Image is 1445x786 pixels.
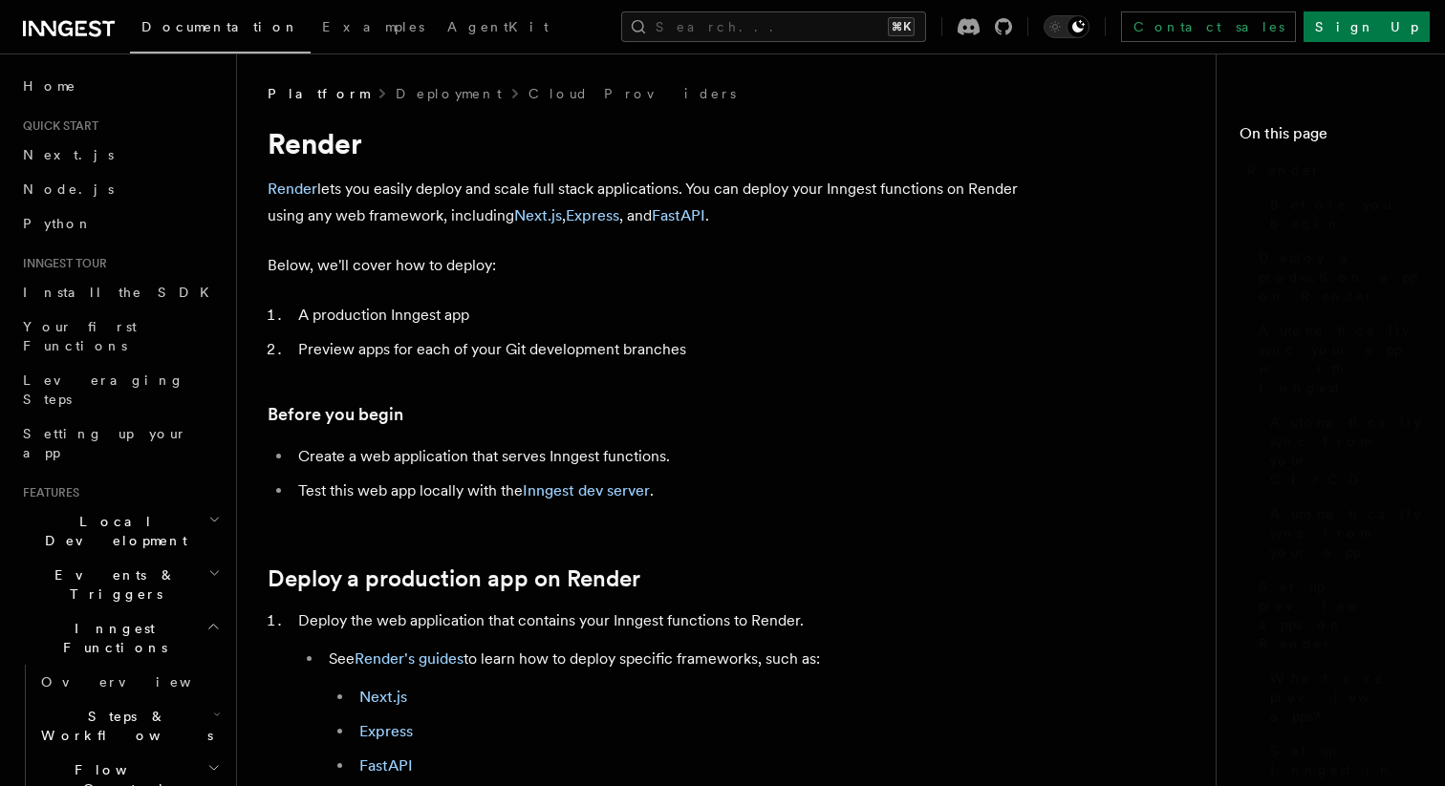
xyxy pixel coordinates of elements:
span: Quick start [15,118,98,134]
button: Search...⌘K [621,11,926,42]
a: What are preview apps? [1262,661,1422,733]
a: Automatically sync from your CI/CD [1262,405,1422,497]
span: Node.js [23,181,114,197]
span: Before you begin [1270,195,1422,233]
a: Documentation [130,6,311,53]
span: What are preview apps? [1270,669,1422,726]
span: Render [1247,160,1322,180]
span: Automatically sync from your app [1270,504,1422,562]
li: Deploy the web application that contains your Inngest functions to Render. [292,607,1032,779]
li: See to learn how to deploy specific frameworks, such as: [323,646,1032,779]
a: Your first Functions [15,309,225,363]
span: Next.js [23,147,114,162]
a: AgentKit [436,6,560,52]
a: Express [566,206,619,224]
a: Render [268,180,317,198]
a: Before you begin [268,401,403,428]
a: Sign Up [1304,11,1430,42]
span: Automatically sync from your CI/CD [1270,413,1422,489]
span: Platform [268,84,369,103]
a: Python [15,206,225,241]
a: Node.js [15,172,225,206]
p: Below, we'll cover how to deploy: [268,252,1032,279]
a: Deploy a production app on Render [1251,241,1422,313]
a: Automatically sync your app with Inngest [1251,313,1422,405]
span: Automatically sync your app with Inngest [1259,321,1422,397]
span: Install the SDK [23,285,221,300]
kbd: ⌘K [888,17,915,36]
h4: On this page [1240,122,1422,153]
span: Documentation [141,19,299,34]
a: Next.js [514,206,562,224]
a: Express [359,722,413,740]
li: Test this web app locally with the . [292,478,1032,504]
a: Automatically sync from your app [1262,497,1422,569]
span: Inngest tour [15,256,107,271]
span: Set up preview apps on Render [1259,577,1422,653]
li: A production Inngest app [292,302,1032,329]
span: Setting up your app [23,426,187,460]
span: Steps & Workflows [33,707,213,745]
a: Deployment [396,84,502,103]
a: Inngest dev server [523,481,650,499]
a: Next.js [359,688,407,706]
a: Render [1240,153,1422,187]
span: AgentKit [447,19,549,34]
a: Deploy a production app on Render [268,565,640,592]
span: Overview [41,674,238,690]
a: Overview [33,665,225,699]
span: Inngest Functions [15,619,206,657]
button: Steps & Workflows [33,699,225,753]
span: Local Development [15,512,208,550]
a: FastAPI [652,206,705,224]
button: Local Development [15,504,225,558]
h1: Render [268,126,1032,160]
a: Cloud Providers [528,84,736,103]
span: Python [23,216,93,231]
a: Render's guides [355,649,464,668]
span: Your first Functions [23,319,137,353]
p: lets you easily deploy and scale full stack applications. You can deploy your Inngest functions o... [268,176,1032,229]
a: FastAPI [359,756,413,775]
a: Set up preview apps on Render [1251,569,1422,661]
li: Preview apps for each of your Git development branches [292,336,1032,363]
a: Contact sales [1121,11,1296,42]
span: Home [23,76,76,96]
a: Home [15,69,225,103]
span: Features [15,485,79,500]
button: Inngest Functions [15,611,225,665]
li: Create a web application that serves Inngest functions. [292,443,1032,470]
span: Events & Triggers [15,565,208,604]
a: Examples [311,6,436,52]
a: Setting up your app [15,416,225,470]
button: Events & Triggers [15,558,225,611]
span: Examples [322,19,424,34]
span: Leveraging Steps [23,372,184,407]
a: Before you begin [1262,187,1422,241]
span: Deploy a production app on Render [1259,248,1422,306]
button: Toggle dark mode [1044,15,1089,38]
a: Install the SDK [15,275,225,309]
a: Next.js [15,138,225,172]
a: Leveraging Steps [15,363,225,416]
